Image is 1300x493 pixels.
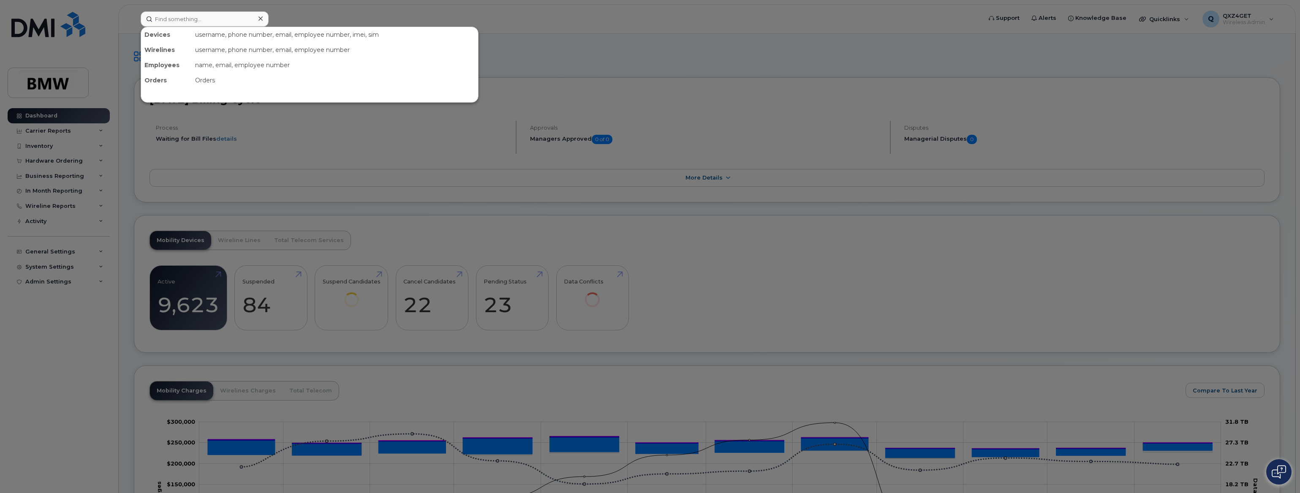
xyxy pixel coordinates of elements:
div: name, email, employee number [192,57,478,73]
div: Wirelines [141,42,192,57]
div: username, phone number, email, employee number, imei, sim [192,27,478,42]
div: Employees [141,57,192,73]
img: Open chat [1272,465,1286,479]
div: username, phone number, email, employee number [192,42,478,57]
div: Orders [141,73,192,88]
div: Orders [192,73,478,88]
div: Devices [141,27,192,42]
